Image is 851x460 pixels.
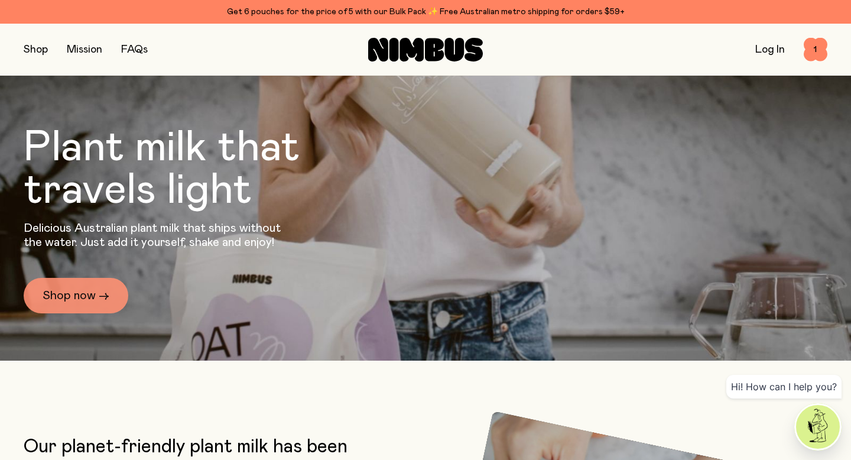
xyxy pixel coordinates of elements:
a: FAQs [121,44,148,55]
a: Mission [67,44,102,55]
button: 1 [804,38,827,61]
a: Shop now → [24,278,128,313]
a: Log In [755,44,785,55]
h1: Plant milk that travels light [24,127,364,212]
p: Delicious Australian plant milk that ships without the water. Just add it yourself, shake and enjoy! [24,221,288,250]
div: Hi! How can I help you? [726,375,842,399]
img: agent [796,405,840,449]
div: Get 6 pouches for the price of 5 with our Bulk Pack ✨ Free Australian metro shipping for orders $59+ [24,5,827,19]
